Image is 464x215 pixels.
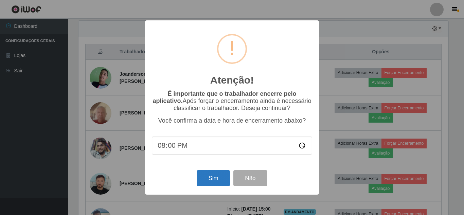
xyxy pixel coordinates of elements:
[210,74,254,86] h2: Atenção!
[152,117,312,124] p: Você confirma a data e hora de encerramento abaixo?
[152,90,312,112] p: Após forçar o encerramento ainda é necessário classificar o trabalhador. Deseja continuar?
[153,90,296,104] b: É importante que o trabalhador encerre pelo aplicativo.
[197,170,230,186] button: Sim
[233,170,267,186] button: Não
